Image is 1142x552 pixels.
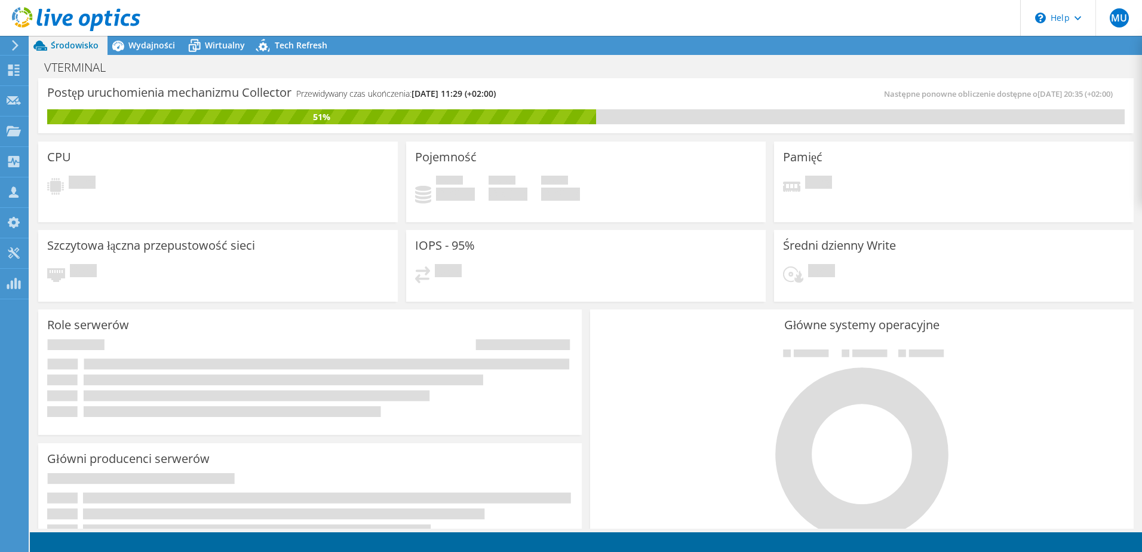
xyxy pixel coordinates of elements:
[275,39,327,51] span: Tech Refresh
[541,188,580,201] h4: 0 GiB
[884,88,1118,99] span: Następne ponowne obliczenie dostępne o
[783,151,822,164] h3: Pamięć
[805,176,832,192] span: Oczekuje
[415,239,475,252] h3: IOPS - 95%
[205,39,245,51] span: Wirtualny
[435,264,462,280] span: Oczekuje
[47,151,71,164] h3: CPU
[296,87,496,100] h4: Przewidywany czas ukończenia:
[489,176,515,188] span: Wolne
[415,151,477,164] h3: Pojemność
[541,176,568,188] span: Łącznie
[70,264,97,280] span: Oczekuje
[51,39,99,51] span: Środowisko
[47,111,596,124] div: 51%
[1037,88,1113,99] span: [DATE] 20:35 (+02:00)
[808,264,835,280] span: Oczekuje
[412,88,496,99] span: [DATE] 11:29 (+02:00)
[47,452,210,465] h3: Główni producenci serwerów
[436,188,475,201] h4: 0 GiB
[39,61,124,74] h1: VTERMINAL
[489,188,527,201] h4: 0 GiB
[599,318,1125,332] h3: Główne systemy operacyjne
[69,176,96,192] span: Oczekuje
[1110,8,1129,27] span: MU
[47,318,129,332] h3: Role serwerów
[436,176,463,188] span: Użytkownik
[783,239,896,252] h3: Średni dzienny Write
[128,39,175,51] span: Wydajności
[1035,13,1046,23] svg: \n
[47,239,255,252] h3: Szczytowa łączna przepustowość sieci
